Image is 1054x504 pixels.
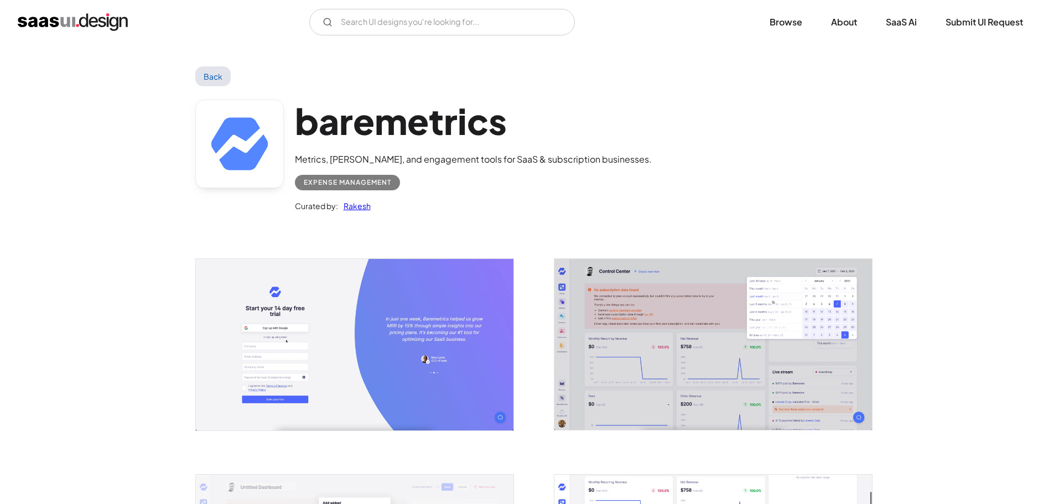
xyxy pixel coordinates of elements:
div: Metrics, [PERSON_NAME], and engagement tools for SaaS & subscription businesses. [295,153,652,166]
a: Submit UI Request [932,10,1036,34]
input: Search UI designs you're looking for... [309,9,575,35]
a: open lightbox [554,259,872,430]
img: 601e4a96c0f50b163aeec4f3_Baremetrics%20Signup.jpg [196,259,513,430]
h1: baremetrics [295,100,652,142]
img: 601e4a966f3b55618f7d1d43_Baremetrics%20calendar%20selection%20ui.jpg [554,259,872,430]
a: Browse [756,10,816,34]
div: Expense Management [304,176,391,189]
a: home [18,13,128,31]
a: open lightbox [196,259,513,430]
form: Email Form [309,9,575,35]
a: Back [195,66,231,86]
a: SaaS Ai [873,10,930,34]
a: Rakesh [338,199,371,212]
a: About [818,10,870,34]
div: Curated by: [295,199,338,212]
